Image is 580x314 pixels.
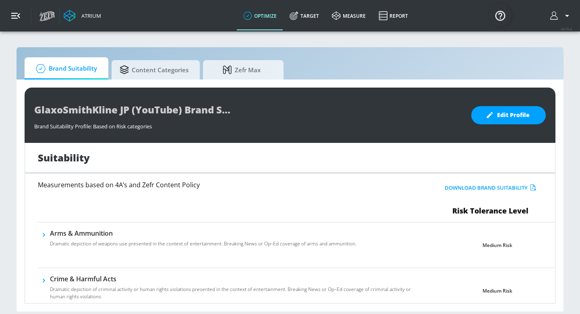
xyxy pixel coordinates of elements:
div: Crime & Harmful ActsDramatic depiction of criminal activity or human rights violations presented ... [50,274,414,305]
button: Edit Profile [471,106,546,124]
div: Brand Suitability Profile: Based on Risk categories [34,119,463,130]
p: Dramatic depiction of criminal activity or human rights violations presented in the context of en... [50,286,414,300]
h1: Suitability [38,151,90,164]
span: Brand Suitability [33,59,97,78]
div: Arms & AmmunitionDramatic depiction of weapons use presented in the context of entertainment. Bre... [50,229,356,252]
h6: Crime & Harmful Acts [50,274,414,283]
span: Zefr Max [211,60,272,80]
button: Open Resource Center [489,4,512,27]
p: Medium Risk [483,241,512,249]
a: Report [372,1,414,30]
a: optimize [237,1,283,30]
span: Edit Profile [487,110,530,120]
h6: Arms & Ammunition [50,229,356,238]
div: Atrium [78,12,101,19]
span: Risk Tolerance Level [452,206,528,216]
a: Target [283,1,325,30]
button: Download Brand Suitability [443,182,538,194]
span: Content Categories [120,60,188,80]
a: measure [325,1,372,30]
p: Medium Risk [483,287,512,295]
p: Dramatic depiction of weapons use presented in the context of entertainment. Breaking News or Op–... [50,240,356,247]
span: v 4.25.4 [561,27,572,31]
h6: Measurements based on 4A’s and Zefr Content Policy [38,182,383,188]
a: Atrium [64,10,101,22]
